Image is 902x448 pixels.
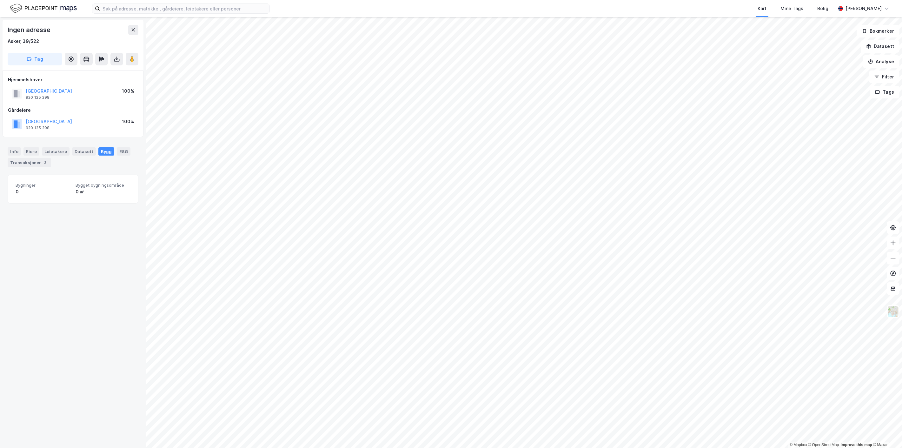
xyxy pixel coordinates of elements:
[870,86,899,98] button: Tags
[8,76,138,84] div: Hjemmelshaver
[98,147,114,156] div: Bygg
[16,183,70,188] span: Bygninger
[23,147,39,156] div: Eiere
[861,40,899,53] button: Datasett
[26,125,50,130] div: 920 125 298
[8,147,21,156] div: Info
[863,55,899,68] button: Analyse
[846,5,882,12] div: [PERSON_NAME]
[8,37,39,45] div: Asker, 39/522
[117,147,130,156] div: ESG
[869,70,899,83] button: Filter
[870,418,902,448] iframe: Chat Widget
[76,188,130,196] div: 0 ㎡
[887,305,899,318] img: Z
[122,118,134,125] div: 100%
[8,53,62,65] button: Tag
[76,183,130,188] span: Bygget bygningsområde
[16,188,70,196] div: 0
[8,25,51,35] div: Ingen adresse
[808,443,839,447] a: OpenStreetMap
[758,5,766,12] div: Kart
[857,25,899,37] button: Bokmerker
[8,158,51,167] div: Transaksjoner
[790,443,807,447] a: Mapbox
[26,95,50,100] div: 920 125 298
[72,147,96,156] div: Datasett
[42,147,70,156] div: Leietakere
[817,5,828,12] div: Bolig
[42,159,49,166] div: 2
[100,4,269,13] input: Søk på adresse, matrikkel, gårdeiere, leietakere eller personer
[8,106,138,114] div: Gårdeiere
[10,3,77,14] img: logo.f888ab2527a4732fd821a326f86c7f29.svg
[780,5,803,12] div: Mine Tags
[122,87,134,95] div: 100%
[841,443,872,447] a: Improve this map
